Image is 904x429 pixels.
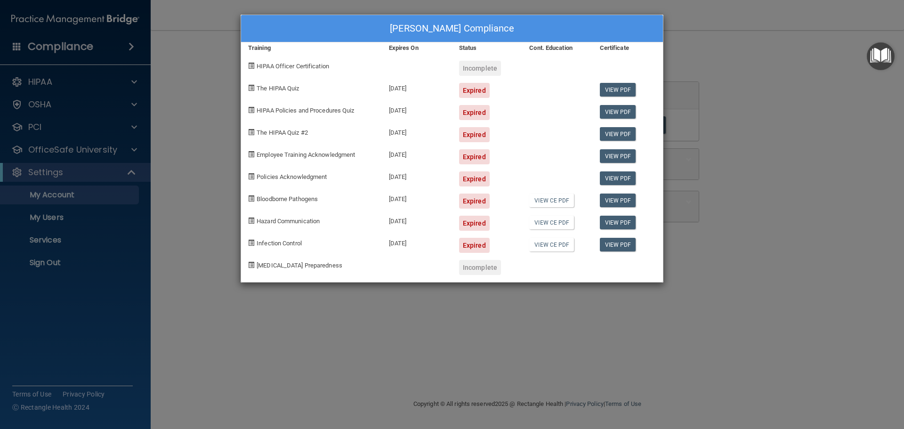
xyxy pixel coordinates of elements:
[257,240,302,247] span: Infection Control
[257,195,318,202] span: Bloodborne Pathogens
[382,98,452,120] div: [DATE]
[257,173,327,180] span: Policies Acknowledgment
[241,15,663,42] div: [PERSON_NAME] Compliance
[459,105,490,120] div: Expired
[382,186,452,209] div: [DATE]
[459,61,501,76] div: Incomplete
[600,127,636,141] a: View PDF
[529,194,574,207] a: View CE PDF
[257,107,354,114] span: HIPAA Policies and Procedures Quiz
[529,216,574,229] a: View CE PDF
[600,171,636,185] a: View PDF
[382,120,452,142] div: [DATE]
[459,216,490,231] div: Expired
[600,194,636,207] a: View PDF
[382,42,452,54] div: Expires On
[257,129,308,136] span: The HIPAA Quiz #2
[600,105,636,119] a: View PDF
[600,83,636,97] a: View PDF
[382,164,452,186] div: [DATE]
[593,42,663,54] div: Certificate
[459,260,501,275] div: Incomplete
[600,149,636,163] a: View PDF
[459,171,490,186] div: Expired
[459,149,490,164] div: Expired
[459,238,490,253] div: Expired
[257,218,320,225] span: Hazard Communication
[867,42,895,70] button: Open Resource Center
[600,216,636,229] a: View PDF
[257,85,299,92] span: The HIPAA Quiz
[459,194,490,209] div: Expired
[522,42,592,54] div: Cont. Education
[382,142,452,164] div: [DATE]
[382,209,452,231] div: [DATE]
[459,83,490,98] div: Expired
[257,63,329,70] span: HIPAA Officer Certification
[741,362,893,400] iframe: Drift Widget Chat Controller
[600,238,636,251] a: View PDF
[241,42,382,54] div: Training
[452,42,522,54] div: Status
[459,127,490,142] div: Expired
[382,76,452,98] div: [DATE]
[257,262,342,269] span: [MEDICAL_DATA] Preparedness
[529,238,574,251] a: View CE PDF
[257,151,355,158] span: Employee Training Acknowledgment
[382,231,452,253] div: [DATE]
